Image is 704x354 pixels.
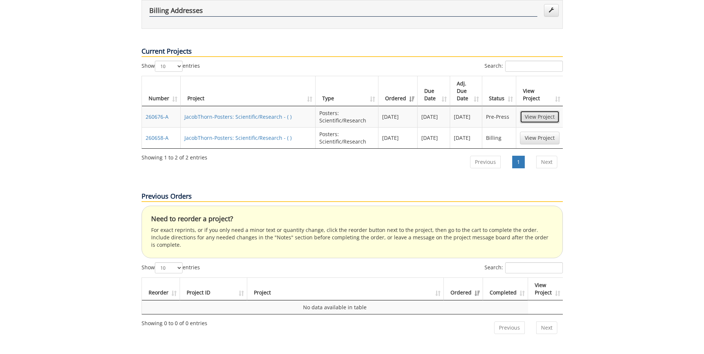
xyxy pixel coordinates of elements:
td: Posters: Scientific/Research [316,127,378,148]
a: Next [536,321,557,334]
td: [DATE] [378,127,418,148]
th: View Project: activate to sort column ascending [528,278,563,300]
a: View Project [520,111,560,123]
label: Show entries [142,262,200,273]
th: Project: activate to sort column ascending [181,76,316,106]
h4: Billing Addresses [149,7,537,17]
a: JacobThorn-Posters: Scientific/Research - ( ) [184,134,292,141]
a: 260658-A [146,134,169,141]
td: [DATE] [418,106,450,127]
td: Posters: Scientific/Research [316,106,378,127]
select: Showentries [155,262,183,273]
div: Showing 0 to 0 of 0 entries [142,317,207,327]
p: Current Projects [142,47,563,57]
a: JacobThorn-Posters: Scientific/Research - ( ) [184,113,292,120]
a: View Project [520,132,560,144]
th: Type: activate to sort column ascending [316,76,378,106]
input: Search: [505,262,563,273]
label: Search: [484,262,563,273]
a: Edit Addresses [544,4,559,17]
td: Billing [482,127,516,148]
th: Due Date: activate to sort column ascending [418,76,450,106]
td: No data available in table [142,300,528,314]
td: [DATE] [450,127,483,148]
th: Status: activate to sort column ascending [482,76,516,106]
a: 260676-A [146,113,169,120]
td: [DATE] [418,127,450,148]
th: Number: activate to sort column ascending [142,76,181,106]
label: Show entries [142,61,200,72]
a: Next [536,156,557,168]
label: Search: [484,61,563,72]
a: 1 [512,156,525,168]
a: Previous [470,156,501,168]
div: Showing 1 to 2 of 2 entries [142,151,207,161]
th: Completed: activate to sort column ascending [483,278,528,300]
p: Previous Orders [142,192,563,202]
a: Previous [494,321,525,334]
th: View Project: activate to sort column ascending [516,76,563,106]
td: [DATE] [450,106,483,127]
select: Showentries [155,61,183,72]
p: For exact reprints, or if you only need a minor text or quantity change, click the reorder button... [151,226,553,249]
td: [DATE] [378,106,418,127]
th: Project ID: activate to sort column ascending [180,278,247,300]
th: Project: activate to sort column ascending [247,278,444,300]
td: Pre-Press [482,106,516,127]
th: Reorder: activate to sort column ascending [142,278,180,300]
th: Ordered: activate to sort column ascending [444,278,483,300]
h4: Need to reorder a project? [151,215,553,223]
input: Search: [505,61,563,72]
th: Ordered: activate to sort column ascending [378,76,418,106]
th: Adj. Due Date: activate to sort column ascending [450,76,483,106]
